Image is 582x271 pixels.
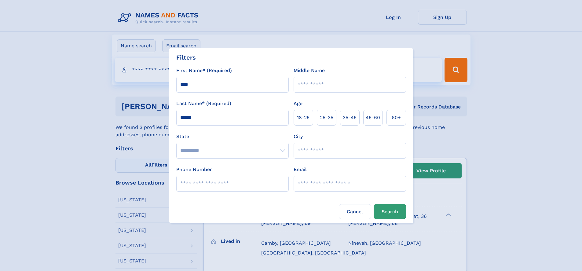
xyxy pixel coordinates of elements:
span: 18‑25 [297,114,309,121]
button: Search [374,204,406,219]
span: 35‑45 [343,114,357,121]
span: 45‑60 [366,114,380,121]
label: State [176,133,289,140]
span: 25‑35 [320,114,333,121]
div: Filters [176,53,196,62]
label: First Name* (Required) [176,67,232,74]
label: Phone Number [176,166,212,173]
label: City [294,133,303,140]
label: Age [294,100,302,107]
label: Last Name* (Required) [176,100,231,107]
span: 60+ [392,114,401,121]
label: Middle Name [294,67,325,74]
label: Cancel [339,204,371,219]
label: Email [294,166,307,173]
